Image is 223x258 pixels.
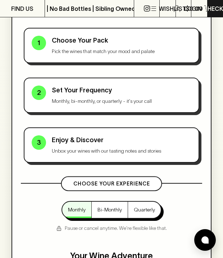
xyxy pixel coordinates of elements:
[11,4,33,13] p: FIND US
[201,236,209,244] img: bubble-icon
[186,4,203,13] p: $0.00
[32,36,46,50] div: 1
[159,4,186,13] p: Wishlist
[32,86,46,100] div: 2
[128,202,161,218] button: Quarterly
[91,202,128,218] button: Bi-Monthly
[184,4,202,13] p: Login
[32,135,46,150] div: 3
[52,48,191,55] p: Pick the wines that match your mood and palate
[56,224,167,232] p: Pause or cancel anytime. We're flexible like that.
[52,86,191,95] p: Set Your Frequency
[62,202,91,218] button: Monthly
[52,97,191,105] p: Monthly, bi-monthly, or quarterly - it's your call
[52,36,191,45] p: Choose Your Pack
[52,135,191,145] p: Enjoy & Discover
[52,147,191,155] p: Unbox your wines with our tasting notes and stories
[73,180,150,188] p: Choose Your Experience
